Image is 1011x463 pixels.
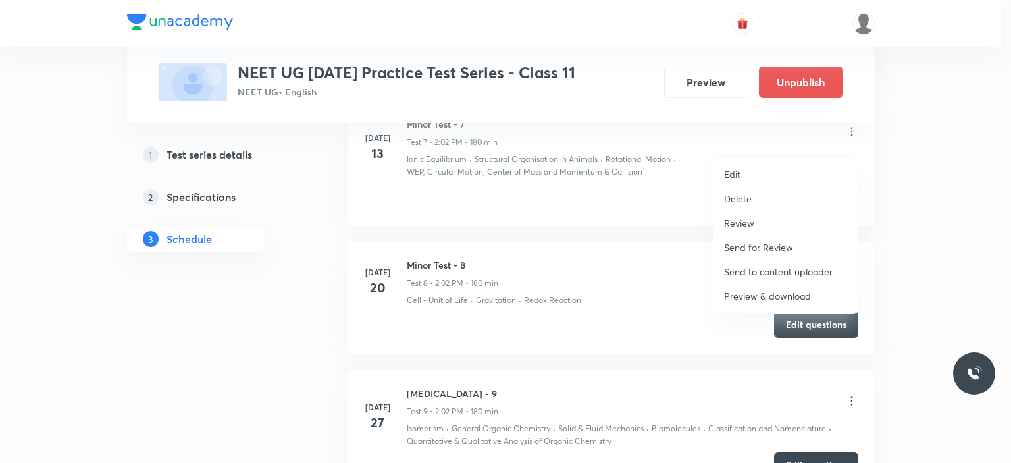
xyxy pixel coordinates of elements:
[724,192,752,205] p: Delete
[724,289,811,303] p: Preview & download
[724,265,833,279] p: Send to content uploader
[724,216,754,230] p: Review
[724,167,740,181] p: Edit
[724,240,793,254] p: Send for Review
